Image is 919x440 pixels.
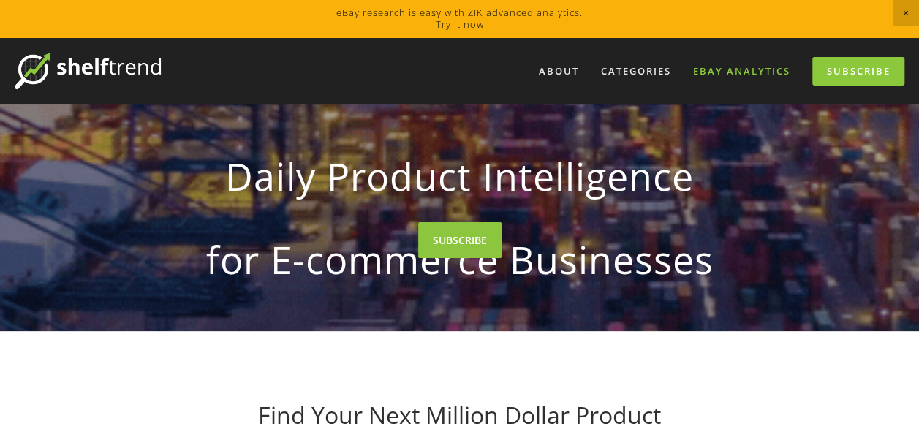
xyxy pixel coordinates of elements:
a: Subscribe [812,57,904,86]
div: Categories [591,59,681,83]
strong: for E-commerce Businesses [134,225,786,294]
h1: Find Your Next Million Dollar Product [110,401,809,429]
a: Try it now [436,18,484,31]
img: ShelfTrend [15,53,161,89]
a: SUBSCRIBE [418,222,502,258]
a: About [529,59,589,83]
strong: Daily Product Intelligence [134,142,786,210]
a: eBay Analytics [684,59,800,83]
